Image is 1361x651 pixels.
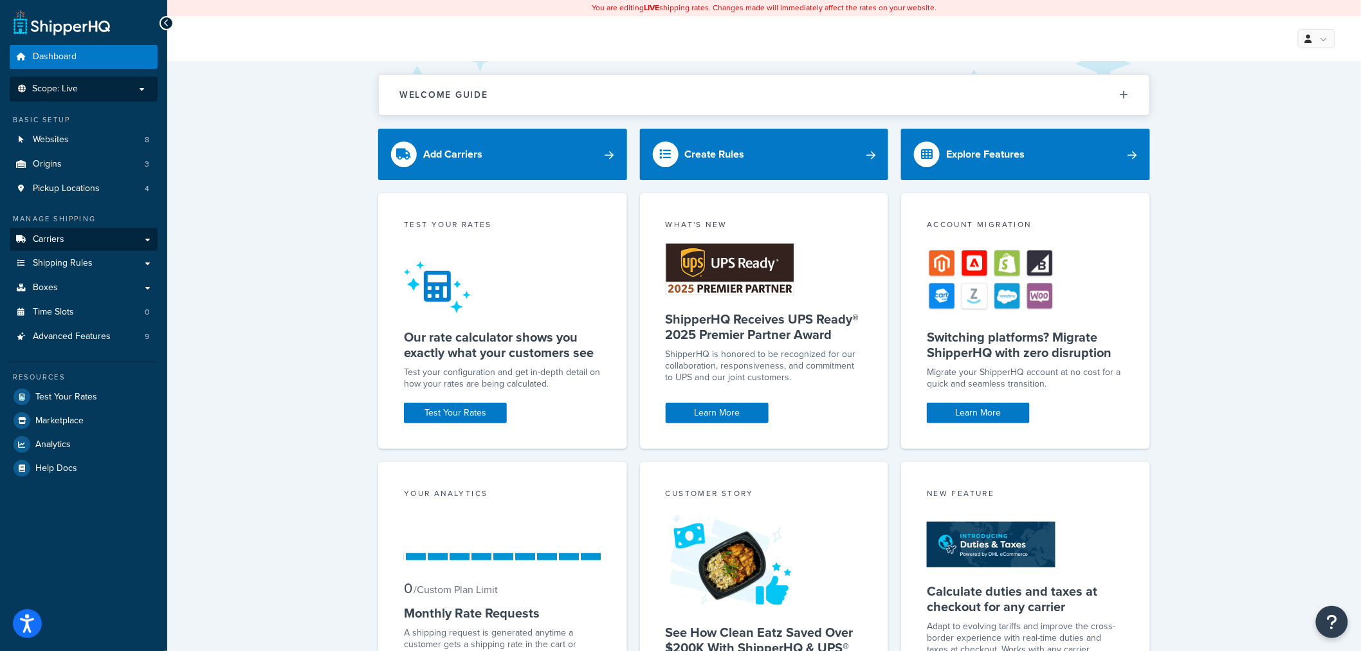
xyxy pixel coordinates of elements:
[927,488,1124,502] div: New Feature
[404,219,601,234] div: Test your rates
[10,152,158,176] li: Origins
[10,128,158,152] a: Websites8
[10,276,158,300] a: Boxes
[404,578,412,599] span: 0
[10,300,158,324] a: Time Slots0
[10,115,158,125] div: Basic Setup
[33,307,74,318] span: Time Slots
[145,159,149,170] span: 3
[1316,606,1348,638] button: Open Resource Center
[927,583,1124,614] h5: Calculate duties and taxes at checkout for any carrier
[10,128,158,152] li: Websites
[35,439,71,450] span: Analytics
[10,177,158,201] li: Pickup Locations
[404,367,601,390] div: Test your configuration and get in-depth detail on how your rates are being calculated.
[666,403,769,423] a: Learn More
[10,214,158,225] div: Manage Shipping
[10,457,158,480] a: Help Docs
[10,177,158,201] a: Pickup Locations4
[35,463,77,474] span: Help Docs
[404,403,507,423] a: Test Your Rates
[33,134,69,145] span: Websites
[10,385,158,408] a: Test Your Rates
[145,307,149,318] span: 0
[33,183,100,194] span: Pickup Locations
[399,90,488,100] h2: Welcome Guide
[33,234,64,245] span: Carriers
[10,372,158,383] div: Resources
[32,84,78,95] span: Scope: Live
[666,488,863,502] div: Customer Story
[33,51,77,62] span: Dashboard
[685,145,745,163] div: Create Rules
[35,392,97,403] span: Test Your Rates
[404,488,601,502] div: Your Analytics
[35,416,84,426] span: Marketplace
[640,129,889,180] a: Create Rules
[10,300,158,324] li: Time Slots
[10,409,158,432] a: Marketplace
[901,129,1150,180] a: Explore Features
[10,433,158,456] a: Analytics
[927,219,1124,234] div: Account Migration
[10,152,158,176] a: Origins3
[666,311,863,342] h5: ShipperHQ Receives UPS Ready® 2025 Premier Partner Award
[927,367,1124,390] div: Migrate your ShipperHQ account at no cost for a quick and seamless transition.
[145,331,149,342] span: 9
[33,282,58,293] span: Boxes
[404,329,601,360] h5: Our rate calculator shows you exactly what your customers see
[946,145,1025,163] div: Explore Features
[145,183,149,194] span: 4
[33,258,93,269] span: Shipping Rules
[423,145,482,163] div: Add Carriers
[666,349,863,383] p: ShipperHQ is honored to be recognized for our collaboration, responsiveness, and commitment to UP...
[10,252,158,275] a: Shipping Rules
[10,45,158,69] a: Dashboard
[414,582,498,597] small: / Custom Plan Limit
[927,403,1030,423] a: Learn More
[33,159,62,170] span: Origins
[404,605,601,621] h5: Monthly Rate Requests
[378,129,627,180] a: Add Carriers
[33,331,111,342] span: Advanced Features
[644,2,659,14] b: LIVE
[379,75,1149,115] button: Welcome Guide
[145,134,149,145] span: 8
[666,219,863,234] div: What's New
[10,228,158,252] a: Carriers
[10,325,158,349] a: Advanced Features9
[10,325,158,349] li: Advanced Features
[927,329,1124,360] h5: Switching platforms? Migrate ShipperHQ with zero disruption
